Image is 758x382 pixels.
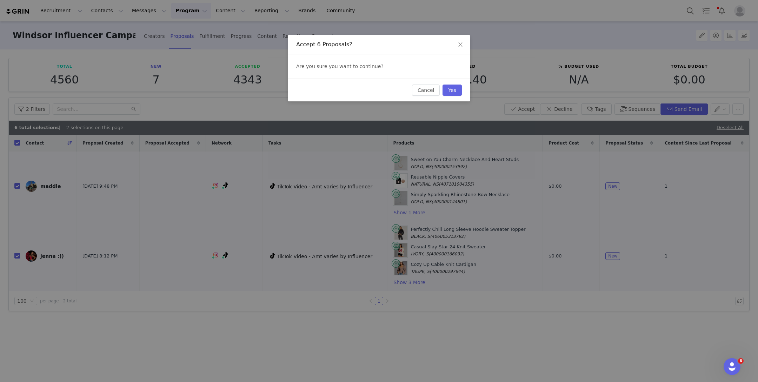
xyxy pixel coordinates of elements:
[451,35,470,55] button: Close
[412,85,440,96] button: Cancel
[288,54,470,79] div: Are you sure you want to continue?
[458,42,463,47] i: icon: close
[296,41,462,48] div: Accept 6 Proposals?
[443,85,462,96] button: Yes
[724,358,740,375] iframe: Intercom live chat
[738,358,744,364] span: 6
